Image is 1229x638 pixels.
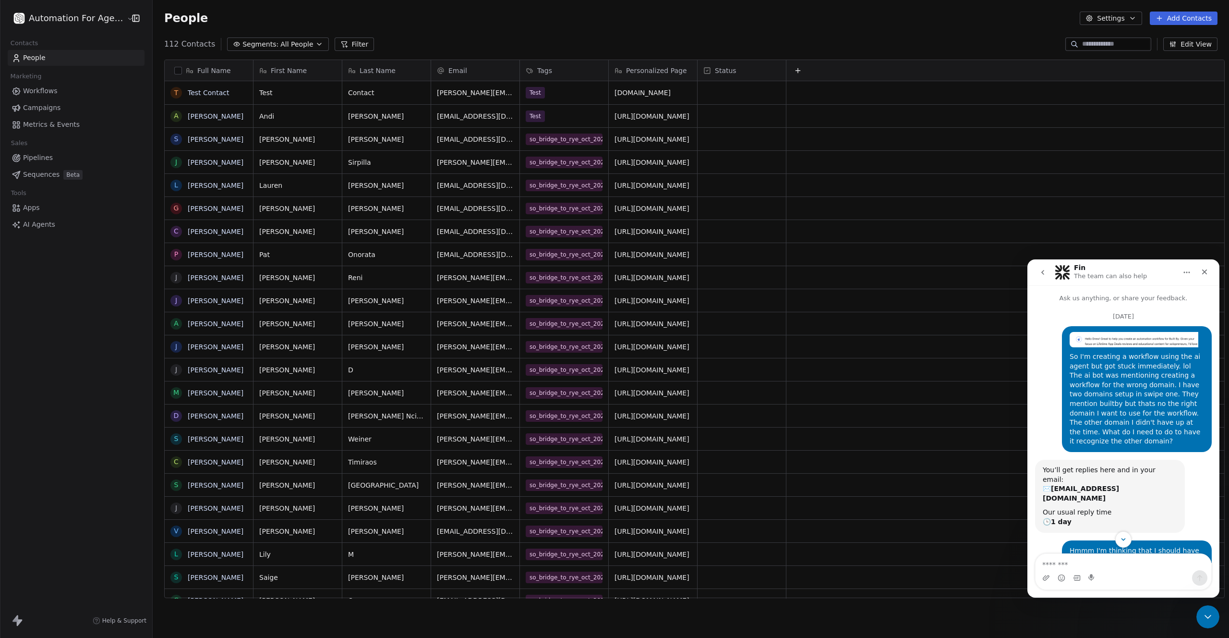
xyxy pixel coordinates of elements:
span: [PERSON_NAME] [259,204,336,213]
span: so_bridge_to_rye_oct_2025 [526,157,602,168]
a: [PERSON_NAME] [188,435,243,443]
iframe: Intercom live chat [1196,605,1219,628]
div: S [174,434,179,444]
span: [PERSON_NAME] [348,527,425,536]
span: D [348,365,425,375]
span: [URL][DOMAIN_NAME] [614,411,691,421]
span: [URL][DOMAIN_NAME] [614,273,691,282]
span: Ower [348,596,425,605]
span: [PERSON_NAME] [259,596,336,605]
button: Edit View [1163,37,1217,51]
span: [PERSON_NAME] [259,365,336,375]
span: Pat [259,250,336,259]
span: so_bridge_to_rye_oct_2025 [526,226,602,237]
span: [URL][DOMAIN_NAME] [614,204,691,213]
span: so_bridge_to_rye_oct_2025 [526,572,602,583]
span: Tools [7,186,30,200]
div: A [174,111,179,121]
span: [PERSON_NAME][EMAIL_ADDRESS][DOMAIN_NAME] [437,457,514,467]
span: [PERSON_NAME] [348,503,425,513]
a: Workflows [8,83,145,99]
span: so_bridge_to_rye_oct_2025 [526,318,602,330]
span: so_bridge_to_rye_oct_2025 [526,249,602,260]
span: Pipelines [23,153,53,163]
span: [PERSON_NAME] [348,111,425,121]
div: Email [431,60,519,81]
span: [PERSON_NAME] [348,388,425,398]
span: [PERSON_NAME] [259,273,336,282]
span: [URL][DOMAIN_NAME] [614,573,691,582]
span: Sirpilla [348,158,425,167]
span: M [348,550,425,559]
a: [PERSON_NAME] [188,112,243,120]
div: L [174,549,178,559]
div: S [174,480,179,490]
span: [URL][DOMAIN_NAME] [614,227,691,236]
a: AI Agents [8,217,145,233]
span: so_bridge_to_rye_oct_2025 [526,180,602,191]
span: [EMAIL_ADDRESS][DOMAIN_NAME] [437,181,514,190]
span: [PERSON_NAME] [259,411,336,421]
span: Campaigns [23,103,60,113]
span: [EMAIL_ADDRESS][DOMAIN_NAME] [437,135,514,144]
div: C [174,595,179,605]
div: C [174,457,179,467]
span: [PERSON_NAME] [348,573,425,582]
div: Last Name [342,60,431,81]
span: [DOMAIN_NAME] [614,88,691,98]
span: [PERSON_NAME][EMAIL_ADDRESS][DOMAIN_NAME] [437,503,514,513]
span: [PERSON_NAME] [259,503,336,513]
a: Test Contact [188,89,229,97]
a: [PERSON_NAME] [188,182,243,189]
span: so_bridge_to_rye_oct_2025 [526,433,602,445]
span: so_bridge_to_rye_oct_2025 [526,341,602,353]
span: Metrics & Events [23,120,80,130]
span: [URL][DOMAIN_NAME] [614,342,691,352]
span: [PERSON_NAME] [259,135,336,144]
div: L [174,180,178,190]
span: All People [280,39,313,49]
span: [EMAIL_ADDRESS][DOMAIN_NAME] [437,596,514,605]
span: [EMAIL_ADDRESS][DOMAIN_NAME] [437,250,514,259]
div: G [174,203,179,213]
span: Automation For Agencies [29,12,124,25]
span: Full Name [197,66,231,75]
span: [URL][DOMAIN_NAME] [614,457,691,467]
span: Test [526,87,545,98]
span: [URL][DOMAIN_NAME] [614,388,691,398]
span: so_bridge_to_rye_oct_2025 [526,387,602,399]
span: AI Agents [23,220,55,230]
span: so_bridge_to_rye_oct_2025 [526,203,602,214]
span: so_bridge_to_rye_oct_2025 [526,456,602,468]
span: [PERSON_NAME][EMAIL_ADDRESS][PERSON_NAME][DOMAIN_NAME] [437,434,514,444]
div: Tags [520,60,608,81]
div: First Name [253,60,342,81]
div: Full Name [165,60,253,81]
span: [URL][DOMAIN_NAME] [614,181,691,190]
span: [PERSON_NAME][EMAIL_ADDRESS][PERSON_NAME][DOMAIN_NAME] [437,342,514,352]
div: A [174,319,179,329]
a: [PERSON_NAME] [188,366,243,374]
span: Timiraos [348,457,425,467]
div: S [174,134,179,144]
a: Pipelines [8,150,145,166]
span: [URL][DOMAIN_NAME] [614,503,691,513]
span: Status [715,66,736,75]
span: [PERSON_NAME][EMAIL_ADDRESS][DOMAIN_NAME] [437,319,514,329]
a: [PERSON_NAME] [188,320,243,328]
span: [URL][DOMAIN_NAME] [614,111,691,121]
a: [PERSON_NAME] [188,297,243,305]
